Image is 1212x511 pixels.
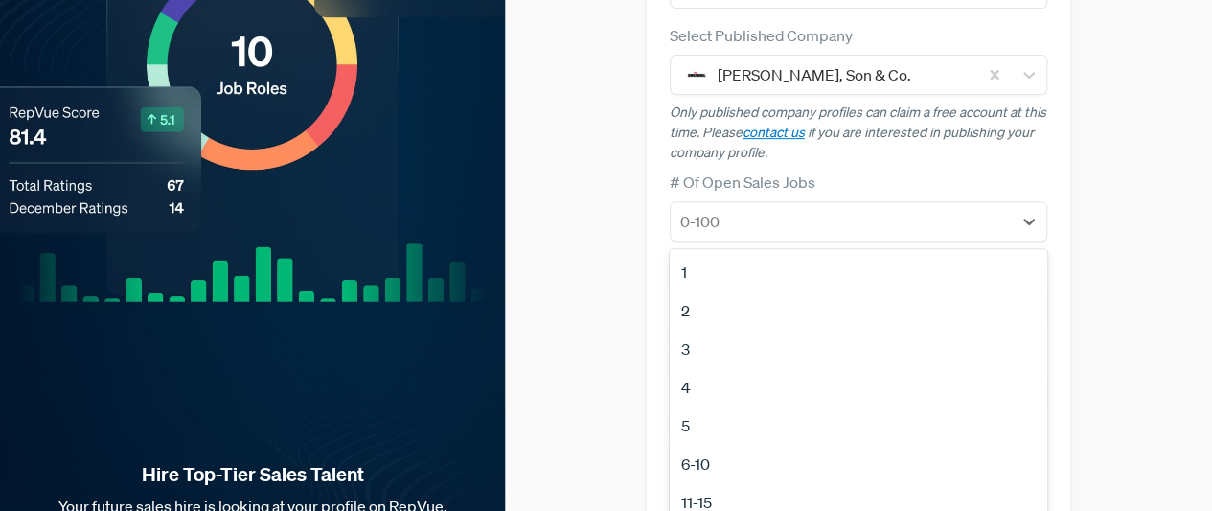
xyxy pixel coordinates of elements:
label: # Of Open Sales Jobs [670,171,815,194]
strong: Hire Top-Tier Sales Talent [31,462,474,487]
div: 5 [670,406,1048,445]
div: 6-10 [670,445,1048,483]
label: Select Published Company [670,24,853,47]
p: Only published company profiles can claim a free account at this time. Please if you are interest... [670,103,1048,163]
a: contact us [743,124,805,141]
div: 1 [670,253,1048,291]
div: 4 [670,368,1048,406]
div: 3 [670,330,1048,368]
img: Samuel, Son & Co. [685,63,708,86]
div: 2 [670,291,1048,330]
